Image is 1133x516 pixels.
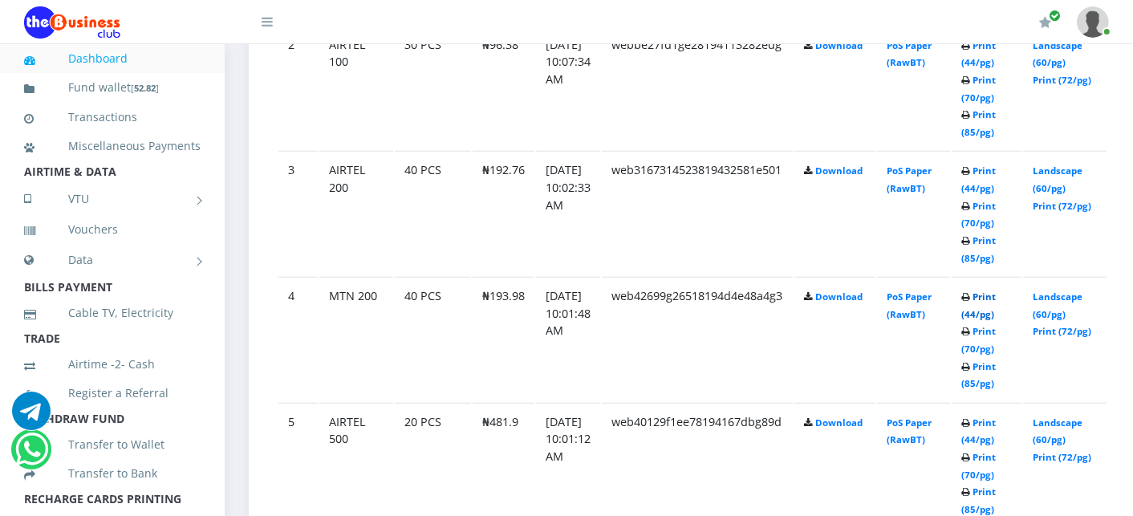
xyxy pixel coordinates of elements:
[961,451,996,481] a: Print (70/pg)
[1033,200,1091,212] a: Print (72/pg)
[24,375,201,412] a: Register a Referral
[536,26,600,150] td: [DATE] 10:07:34 AM
[24,6,120,39] img: Logo
[961,108,996,138] a: Print (85/pg)
[815,291,863,303] a: Download
[961,234,996,264] a: Print (85/pg)
[1033,451,1091,463] a: Print (72/pg)
[1077,6,1109,38] img: User
[961,416,996,446] a: Print (44/pg)
[961,486,996,515] a: Print (85/pg)
[1039,16,1051,29] i: Renew/Upgrade Subscription
[536,151,600,275] td: [DATE] 10:02:33 AM
[24,240,201,280] a: Data
[961,360,996,390] a: Print (85/pg)
[319,151,393,275] td: AIRTEL 200
[961,291,996,320] a: Print (44/pg)
[24,455,201,492] a: Transfer to Bank
[15,442,48,469] a: Chat for support
[24,179,201,219] a: VTU
[887,291,932,320] a: PoS Paper (RawBT)
[278,277,318,401] td: 4
[887,165,932,194] a: PoS Paper (RawBT)
[815,165,863,177] a: Download
[536,277,600,401] td: [DATE] 10:01:48 AM
[961,165,996,194] a: Print (44/pg)
[24,346,201,383] a: Airtime -2- Cash
[395,277,471,401] td: 40 PCS
[602,26,793,150] td: webbe27fd1ge28194113282edg
[473,151,534,275] td: ₦192.76
[961,325,996,355] a: Print (70/pg)
[24,128,201,165] a: Miscellaneous Payments
[134,82,156,94] b: 52.82
[278,151,318,275] td: 3
[319,26,393,150] td: AIRTEL 100
[473,277,534,401] td: ₦193.98
[12,404,51,430] a: Chat for support
[24,99,201,136] a: Transactions
[815,39,863,51] a: Download
[24,69,201,107] a: Fund wallet[52.82]
[1033,325,1091,337] a: Print (72/pg)
[24,211,201,248] a: Vouchers
[602,277,793,401] td: web42699g26518194d4e48a4g3
[1033,416,1082,446] a: Landscape (60/pg)
[473,26,534,150] td: ₦96.38
[319,277,393,401] td: MTN 200
[24,295,201,331] a: Cable TV, Electricity
[24,426,201,463] a: Transfer to Wallet
[1033,291,1082,320] a: Landscape (60/pg)
[131,82,159,94] small: [ ]
[24,40,201,77] a: Dashboard
[278,26,318,150] td: 2
[1049,10,1061,22] span: Renew/Upgrade Subscription
[395,151,471,275] td: 40 PCS
[961,74,996,104] a: Print (70/pg)
[1033,165,1082,194] a: Landscape (60/pg)
[1033,74,1091,86] a: Print (72/pg)
[602,151,793,275] td: web3167314523819432581e501
[815,416,863,429] a: Download
[961,200,996,230] a: Print (70/pg)
[887,416,932,446] a: PoS Paper (RawBT)
[395,26,471,150] td: 30 PCS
